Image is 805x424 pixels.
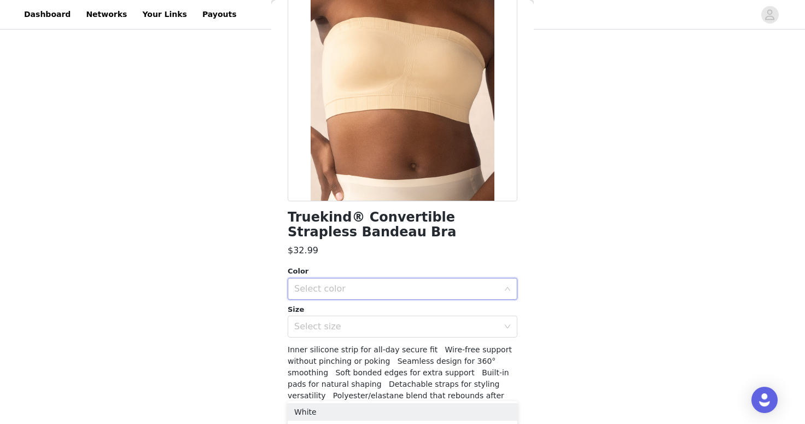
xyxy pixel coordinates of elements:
[504,286,511,293] i: icon: down
[288,345,512,411] span: Inner silicone strip for all-day secure fit Wire-free support without pinching or poking Seamless...
[504,323,511,331] i: icon: down
[17,2,77,27] a: Dashboard
[196,2,243,27] a: Payouts
[288,244,318,257] h3: $32.99
[79,2,133,27] a: Networks
[294,283,499,294] div: Select color
[288,304,517,315] div: Size
[288,403,517,421] li: White
[288,266,517,277] div: Color
[765,6,775,24] div: avatar
[136,2,194,27] a: Your Links
[751,387,778,413] div: Open Intercom Messenger
[288,210,517,240] h1: Truekind® Convertible Strapless Bandeau Bra
[294,321,499,332] div: Select size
